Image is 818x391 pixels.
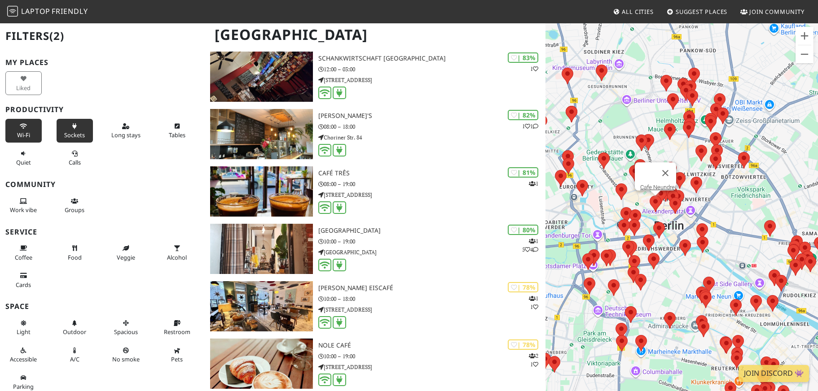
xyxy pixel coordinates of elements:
p: 10:00 – 19:00 [318,237,545,246]
span: Video/audio calls [69,158,81,166]
button: Calls [57,146,93,170]
span: Long stays [111,131,141,139]
div: | 82% [508,110,538,120]
button: Sockets [57,119,93,143]
span: Pet friendly [171,355,183,363]
button: Wi-Fi [5,119,42,143]
span: Parking [13,382,34,391]
span: Friendly [52,6,88,16]
h3: Café Três [318,169,545,177]
span: Coffee [15,253,32,261]
div: | 81% [508,167,538,178]
div: | 78% [508,282,538,292]
span: Credit cards [16,281,31,289]
a: Join Community [737,4,808,20]
h1: [GEOGRAPHIC_DATA] [207,22,544,47]
span: Air conditioned [70,355,79,363]
a: Café Três | 81% 1 Café Três 08:00 – 19:00 [STREET_ADDRESS] [205,166,545,217]
h3: Service [5,228,199,236]
p: [STREET_ADDRESS] [318,191,545,199]
a: Schankwirtschaft Laidak | 83% 1 Schankwirtschaft [GEOGRAPHIC_DATA] 12:00 – 03:00 [STREET_ADDRESS] [205,52,545,102]
button: Verkleinern [796,45,814,63]
button: Food [57,241,93,265]
span: Suggest Places [676,8,728,16]
span: Work-friendly tables [169,131,185,139]
span: Accessible [10,355,37,363]
button: No smoke [108,343,144,367]
button: Spacious [108,316,144,339]
span: Spacious [114,328,138,336]
span: Outdoor area [63,328,86,336]
p: 1 1 [522,122,538,130]
p: 12:00 – 03:00 [318,65,545,74]
button: Outdoor [57,316,93,339]
img: NoLe Café [210,339,313,389]
img: Hallesches Haus [210,224,313,274]
button: Vergrößern [796,27,814,45]
span: Join Community [749,8,805,16]
button: Restroom [159,316,195,339]
span: Food [68,253,82,261]
button: Work vibe [5,194,42,217]
img: LaptopFriendly [7,6,18,17]
p: Choriner Str. 84 [318,133,545,142]
p: [STREET_ADDRESS] [318,76,545,84]
p: 10:00 – 18:00 [318,295,545,303]
h2: Filters [5,22,199,50]
img: Peggy Bee Eiscafé [210,281,313,331]
a: Cafe Neundrei [640,184,676,191]
p: [STREET_ADDRESS] [318,305,545,314]
h3: Schankwirtschaft [GEOGRAPHIC_DATA] [318,55,545,62]
p: 1 5 4 [522,237,538,254]
button: A/C [57,343,93,367]
span: Laptop [21,6,50,16]
img: Café Três [210,166,313,217]
span: Stable Wi-Fi [17,131,30,139]
span: (2) [49,28,64,43]
span: People working [10,206,37,214]
span: Restroom [164,328,190,336]
span: Veggie [117,253,135,261]
button: Quiet [5,146,42,170]
span: Natural light [17,328,31,336]
button: Pets [159,343,195,367]
h3: Space [5,302,199,311]
div: | 80% [508,225,538,235]
span: Alcohol [167,253,187,261]
button: Schließen [655,162,676,184]
h3: My Places [5,58,199,67]
button: Tables [159,119,195,143]
span: All Cities [622,8,654,16]
span: Quiet [16,158,31,166]
h3: Productivity [5,105,199,114]
span: Smoke free [112,355,140,363]
img: Schankwirtschaft Laidak [210,52,313,102]
h3: [PERSON_NAME]'s [318,112,545,120]
button: Long stays [108,119,144,143]
span: Group tables [65,206,84,214]
button: Veggie [108,241,144,265]
button: Light [5,316,42,339]
a: Peggy Bee Eiscafé | 78% 11 [PERSON_NAME] Eiscafé 10:00 – 18:00 [STREET_ADDRESS] [205,281,545,331]
p: [GEOGRAPHIC_DATA] [318,248,545,256]
button: Coffee [5,241,42,265]
button: Groups [57,194,93,217]
a: NoLe Café | 78% 21 NoLe Café 10:00 – 19:00 [STREET_ADDRESS] [205,339,545,389]
button: Accessible [5,343,42,367]
a: Hallesches Haus | 80% 154 [GEOGRAPHIC_DATA] 10:00 – 19:00 [GEOGRAPHIC_DATA] [205,224,545,274]
button: Alcohol [159,241,195,265]
span: Power sockets [64,131,85,139]
h3: NoLe Café [318,342,545,349]
button: Cards [5,268,42,292]
p: 10:00 – 19:00 [318,352,545,361]
p: 2 1 [529,352,538,369]
p: [STREET_ADDRESS] [318,363,545,371]
p: 08:00 – 18:00 [318,122,545,131]
div: | 78% [508,339,538,350]
a: All Cities [609,4,657,20]
p: 08:00 – 19:00 [318,180,545,188]
a: LaptopFriendly LaptopFriendly [7,4,88,20]
h3: Community [5,180,199,189]
a: Suggest Places [663,4,731,20]
p: 1 [530,65,538,73]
